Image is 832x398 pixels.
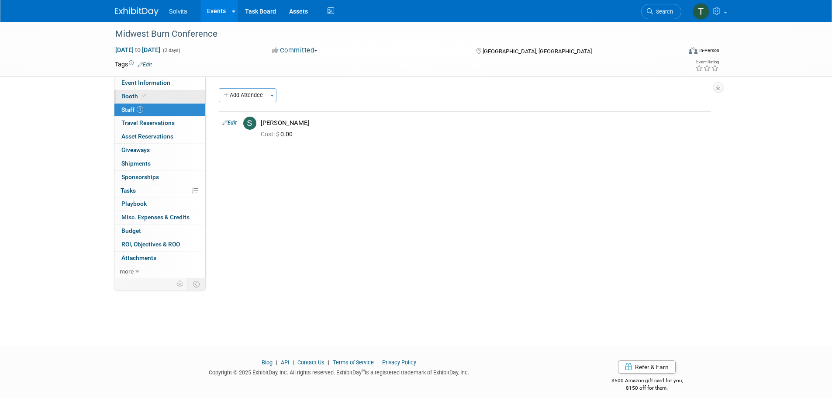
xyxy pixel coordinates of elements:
a: Terms of Service [333,359,374,366]
a: Giveaways [114,144,205,157]
span: Giveaways [121,146,150,153]
a: ROI, Objectives & ROO [114,238,205,251]
button: Committed [269,46,321,55]
a: Staff1 [114,104,205,117]
span: [DATE] [DATE] [115,46,161,54]
img: Format-Inperson.png [689,47,697,54]
a: API [281,359,289,366]
div: Event Format [630,45,720,59]
a: Event Information [114,76,205,90]
a: Tasks [114,184,205,197]
span: more [120,268,134,275]
div: In-Person [699,47,719,54]
span: Travel Reservations [121,119,175,126]
td: Personalize Event Tab Strip [173,278,188,290]
i: Booth reservation complete [142,93,146,98]
span: | [326,359,331,366]
span: Shipments [121,160,151,167]
div: $500 Amazon gift card for you, [577,371,718,391]
a: Playbook [114,197,205,211]
span: Misc. Expenses & Credits [121,214,190,221]
span: Budget [121,227,141,234]
a: Attachments [114,252,205,265]
a: Search [641,4,681,19]
span: Playbook [121,200,147,207]
a: Booth [114,90,205,103]
a: Travel Reservations [114,117,205,130]
a: Blog [262,359,273,366]
span: 0.00 [261,131,296,138]
span: (2 days) [162,48,180,53]
span: | [290,359,296,366]
div: $150 off for them. [577,384,718,392]
sup: ® [362,368,365,373]
span: Sponsorships [121,173,159,180]
span: 1 [137,106,143,113]
div: Event Rating [695,60,719,64]
a: Refer & Earn [618,360,676,374]
span: | [375,359,381,366]
a: more [114,265,205,278]
span: Booth [121,93,148,100]
a: Misc. Expenses & Credits [114,211,205,224]
span: Attachments [121,254,156,261]
div: Midwest Burn Conference [112,26,668,42]
img: Tyler Cunningham [693,3,709,20]
span: to [134,46,142,53]
a: Asset Reservations [114,130,205,143]
a: Contact Us [297,359,325,366]
span: | [274,359,280,366]
td: Tags [115,60,152,69]
a: Privacy Policy [382,359,416,366]
span: [GEOGRAPHIC_DATA], [GEOGRAPHIC_DATA] [483,48,592,55]
a: Edit [138,62,152,68]
span: Asset Reservations [121,133,173,140]
img: ExhibitDay [115,7,159,16]
img: S.jpg [243,117,256,130]
td: Toggle Event Tabs [187,278,205,290]
a: Edit [222,120,237,126]
div: Copyright © 2025 ExhibitDay, Inc. All rights reserved. ExhibitDay is a registered trademark of Ex... [115,367,564,377]
span: ROI, Objectives & ROO [121,241,180,248]
div: [PERSON_NAME] [261,119,708,127]
a: Sponsorships [114,171,205,184]
span: Cost: $ [261,131,280,138]
span: Event Information [121,79,170,86]
button: Add Attendee [219,88,268,102]
span: Search [653,8,673,15]
a: Shipments [114,157,205,170]
a: Budget [114,225,205,238]
span: Solvita [169,8,187,15]
span: Tasks [121,187,136,194]
span: Staff [121,106,143,113]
